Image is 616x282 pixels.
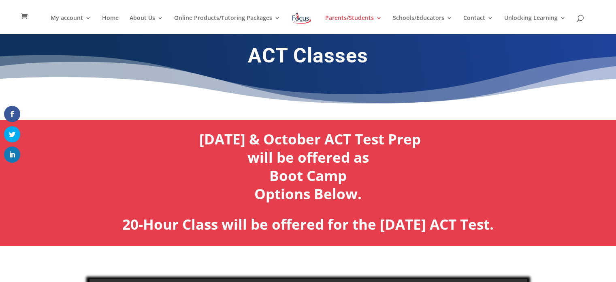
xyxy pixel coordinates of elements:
[130,15,163,34] a: About Us
[463,15,493,34] a: Contact
[199,129,421,149] a: [DATE] & October ACT Test Prep
[102,15,119,34] a: Home
[247,148,369,167] a: will be offered as
[51,15,91,34] a: My account
[254,184,362,203] a: Options Below.
[90,43,527,72] h1: ACT Classes
[122,215,494,234] b: 20-Hour Class will be offered for the [DATE] ACT Test.
[269,166,347,185] a: Boot Camp
[504,15,566,34] a: Unlocking Learning
[325,15,382,34] a: Parents/Students
[291,11,312,26] img: Focus on Learning
[174,15,280,34] a: Online Products/Tutoring Packages
[393,15,452,34] a: Schools/Educators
